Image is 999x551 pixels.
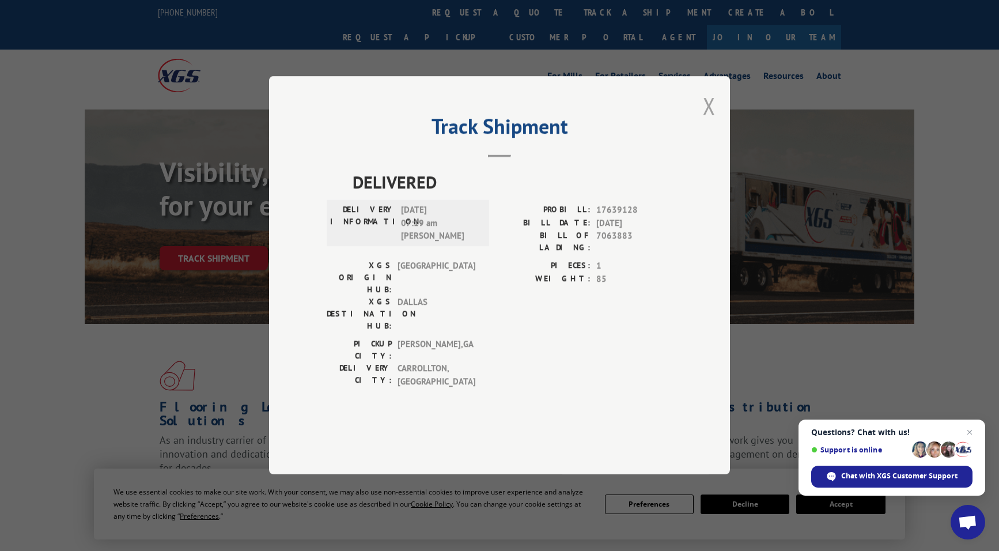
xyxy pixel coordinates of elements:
[330,204,395,243] label: DELIVERY INFORMATION:
[499,260,591,273] label: PIECES:
[596,230,672,254] span: 7063883
[398,363,475,388] span: CARROLLTON , [GEOGRAPHIC_DATA]
[811,446,908,454] span: Support is online
[327,296,392,333] label: XGS DESTINATION HUB:
[596,273,672,286] span: 85
[398,260,475,296] span: [GEOGRAPHIC_DATA]
[398,296,475,333] span: DALLAS
[499,204,591,217] label: PROBILL:
[951,505,985,539] div: Open chat
[398,338,475,363] span: [PERSON_NAME] , GA
[327,338,392,363] label: PICKUP CITY:
[811,428,972,437] span: Questions? Chat with us!
[841,471,958,481] span: Chat with XGS Customer Support
[703,90,716,121] button: Close modal
[499,230,591,254] label: BILL OF LADING:
[963,425,977,439] span: Close chat
[596,204,672,217] span: 17639128
[327,260,392,296] label: XGS ORIGIN HUB:
[327,118,672,140] h2: Track Shipment
[811,466,972,488] div: Chat with XGS Customer Support
[499,273,591,286] label: WEIGHT:
[353,169,672,195] span: DELIVERED
[596,260,672,273] span: 1
[499,217,591,230] label: BILL DATE:
[327,363,392,388] label: DELIVERY CITY:
[401,204,479,243] span: [DATE] 07:19 am [PERSON_NAME]
[596,217,672,230] span: [DATE]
